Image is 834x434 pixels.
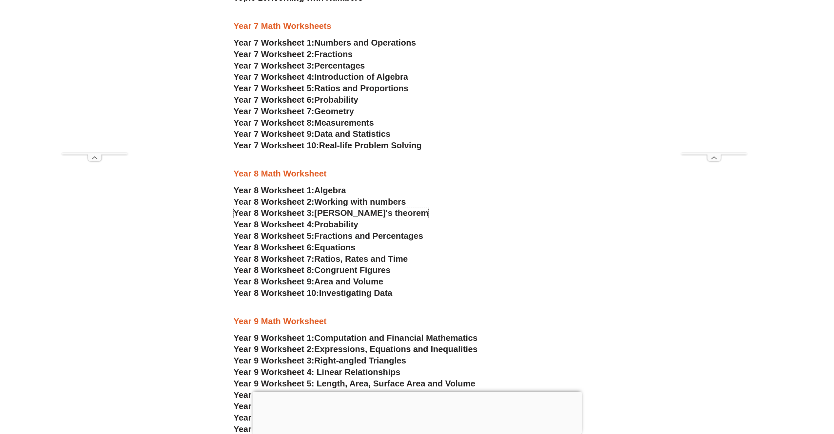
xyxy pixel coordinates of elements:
[314,95,358,105] span: Probability
[234,185,315,195] span: Year 8 Worksheet 1:
[234,277,315,286] span: Year 8 Worksheet 9:
[314,356,406,365] span: Right-angled Triangles
[234,242,315,252] span: Year 8 Worksheet 6:
[234,231,315,241] span: Year 8 Worksheet 5:
[234,185,346,195] a: Year 8 Worksheet 1:Algebra
[314,277,383,286] span: Area and Volume
[234,106,354,116] a: Year 7 Worksheet 7:Geometry
[234,72,408,82] a: Year 7 Worksheet 4:Introduction of Algebra
[681,22,747,153] iframe: Advertisement
[234,367,400,377] a: Year 9 Worksheet 4: Linear Relationships
[234,277,383,286] a: Year 8 Worksheet 9:Area and Volume
[234,168,601,179] h3: Year 8 Math Worksheet
[234,288,393,298] a: Year 8 Worksheet 10:Investigating Data
[234,140,319,150] span: Year 7 Worksheet 10:
[234,208,315,218] span: Year 8 Worksheet 3:
[234,83,315,93] span: Year 7 Worksheet 5:
[314,208,428,218] span: [PERSON_NAME]'s theorem
[234,254,315,264] span: Year 8 Worksheet 7:
[234,413,456,423] a: Year 9 Worksheet 8: Quadratic and Algebraic Fractions
[234,95,359,105] a: Year 7 Worksheet 6:Probability
[234,344,315,354] span: Year 9 Worksheet 2:
[234,118,374,128] a: Year 7 Worksheet 8:Measurements
[234,21,601,32] h3: Year 7 Math Worksheets
[314,197,406,207] span: Working with numbers
[234,95,315,105] span: Year 7 Worksheet 6:
[725,360,834,434] iframe: Chat Widget
[234,129,315,139] span: Year 7 Worksheet 9:
[234,197,315,207] span: Year 8 Worksheet 2:
[234,333,478,343] a: Year 9 Worksheet 1:Computation and Financial Mathematics
[314,118,374,128] span: Measurements
[62,22,127,153] iframe: Advertisement
[234,333,315,343] span: Year 9 Worksheet 1:
[234,61,365,71] a: Year 7 Worksheet 3:Percentages
[234,140,422,150] a: Year 7 Worksheet 10:Real-life Problem Solving
[314,219,358,229] span: Probability
[234,316,601,327] h3: Year 9 Math Worksheet
[314,265,390,275] span: Congruent Figures
[314,106,354,116] span: Geometry
[314,185,346,195] span: Algebra
[319,288,392,298] span: Investigating Data
[234,38,315,48] span: Year 7 Worksheet 1:
[234,219,315,229] span: Year 8 Worksheet 4:
[234,83,409,93] a: Year 7 Worksheet 5:Ratios and Proportions
[234,401,412,411] a: Year 9 Worksheet 7: Properties of Geometry
[314,344,477,354] span: Expressions, Equations and Inequalities
[314,333,477,343] span: Computation and Financial Mathematics
[234,118,315,128] span: Year 7 Worksheet 8:
[234,254,408,264] a: Year 8 Worksheet 7:Ratios, Rates and Time
[234,265,391,275] a: Year 8 Worksheet 8:Congruent Figures
[234,344,478,354] a: Year 9 Worksheet 2:Expressions, Equations and Inequalities
[319,140,421,150] span: Real-life Problem Solving
[252,392,582,432] iframe: Advertisement
[234,231,423,241] a: Year 8 Worksheet 5:Fractions and Percentages
[234,129,391,139] a: Year 7 Worksheet 9:Data and Statistics
[234,197,406,207] a: Year 8 Worksheet 2:Working with numbers
[234,208,429,218] a: Year 8 Worksheet 3:[PERSON_NAME]'s theorem
[314,254,408,264] span: Ratios, Rates and Time
[234,242,356,252] a: Year 8 Worksheet 6:Equations
[234,38,416,48] a: Year 7 Worksheet 1:Numbers and Operations
[314,231,423,241] span: Fractions and Percentages
[234,265,315,275] span: Year 8 Worksheet 8:
[234,390,390,400] a: Year 9 Worksheet 6: Indices and Surds
[234,288,319,298] span: Year 8 Worksheet 10:
[314,38,416,48] span: Numbers and Operations
[234,424,436,434] a: Year 9 Worksheet 9: Probability and Data Analysis
[314,129,391,139] span: Data and Statistics
[234,49,353,59] a: Year 7 Worksheet 2:Fractions
[234,356,406,365] a: Year 9 Worksheet 3:Right-angled Triangles
[234,219,359,229] a: Year 8 Worksheet 4:Probability
[234,106,315,116] span: Year 7 Worksheet 7:
[234,61,315,71] span: Year 7 Worksheet 3:
[234,379,475,388] a: Year 9 Worksheet 5: Length, Area, Surface Area and Volume
[314,61,365,71] span: Percentages
[314,49,353,59] span: Fractions
[314,72,408,82] span: Introduction of Algebra
[314,83,408,93] span: Ratios and Proportions
[234,72,315,82] span: Year 7 Worksheet 4:
[314,242,356,252] span: Equations
[234,49,315,59] span: Year 7 Worksheet 2:
[234,356,315,365] span: Year 9 Worksheet 3:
